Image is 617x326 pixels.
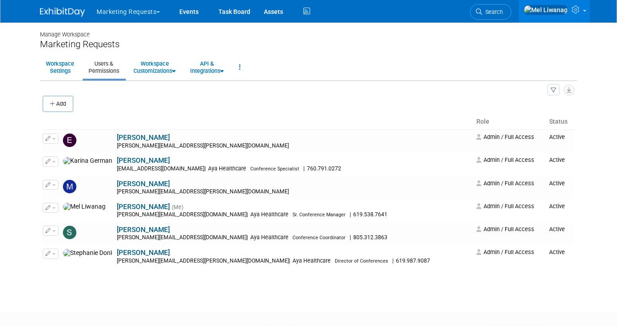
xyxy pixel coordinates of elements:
span: Admin / Full Access [476,134,534,140]
span: Aya Healthcare [206,165,249,172]
a: [PERSON_NAME] [117,156,170,165]
span: | [392,258,394,264]
span: | [247,211,248,218]
span: Active [549,156,565,163]
span: 619.538.7641 [351,211,390,218]
span: Active [549,249,565,255]
span: Active [549,134,565,140]
a: [PERSON_NAME] [117,203,170,211]
span: Aya Healthcare [248,234,291,241]
a: Search [470,4,511,20]
img: Karina German [63,157,112,165]
span: | [303,165,305,172]
span: Search [482,9,503,15]
img: ExhibitDay [40,8,85,17]
span: | [350,234,351,241]
span: Conference Coordinator [293,235,346,241]
a: API &Integrations [184,56,230,78]
div: [PERSON_NAME][EMAIL_ADDRESS][PERSON_NAME][DOMAIN_NAME] [117,188,471,196]
div: [EMAIL_ADDRESS][DOMAIN_NAME] [117,165,471,173]
a: [PERSON_NAME] [117,134,170,142]
a: [PERSON_NAME] [117,180,170,188]
span: Aya Healthcare [290,258,333,264]
span: Active [549,226,565,232]
span: | [247,234,248,241]
span: Active [549,203,565,210]
span: Admin / Full Access [476,249,534,255]
span: | [289,258,290,264]
div: Manage Workspace [40,22,577,39]
span: Active [549,180,565,187]
a: [PERSON_NAME] [117,249,170,257]
span: Director of Conferences [335,258,388,264]
img: Mel Liwanag [63,203,106,211]
span: 805.312.3863 [351,234,390,241]
span: Sr. Conference Manager [293,212,346,218]
div: Marketing Requests [40,39,577,50]
a: Users &Permissions [83,56,125,78]
span: Conference Specialist [250,166,299,172]
span: 760.791.0272 [305,165,344,172]
img: Marygrace LeGros [63,180,76,193]
span: (Me) [172,204,183,210]
img: Stephanie Donley [63,249,112,257]
button: Add [43,96,73,112]
img: Sophie Buffo [63,226,76,239]
span: Admin / Full Access [476,226,534,232]
span: | [350,211,351,218]
img: Mel Liwanag [524,5,568,15]
div: [PERSON_NAME][EMAIL_ADDRESS][PERSON_NAME][DOMAIN_NAME] [117,143,471,150]
span: Admin / Full Access [476,203,534,210]
a: WorkspaceCustomizations [128,56,182,78]
th: Status [546,114,574,130]
img: Erin Anderson [63,134,76,147]
span: Aya Healthcare [248,211,291,218]
a: [PERSON_NAME] [117,226,170,234]
div: [PERSON_NAME][EMAIL_ADDRESS][DOMAIN_NAME] [117,234,471,241]
div: [PERSON_NAME][EMAIL_ADDRESS][DOMAIN_NAME] [117,211,471,219]
a: WorkspaceSettings [40,56,80,78]
th: Role [473,114,546,130]
div: [PERSON_NAME][EMAIL_ADDRESS][PERSON_NAME][DOMAIN_NAME] [117,258,471,265]
span: Admin / Full Access [476,156,534,163]
span: Admin / Full Access [476,180,534,187]
span: 619.987.9087 [394,258,433,264]
span: | [204,165,206,172]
